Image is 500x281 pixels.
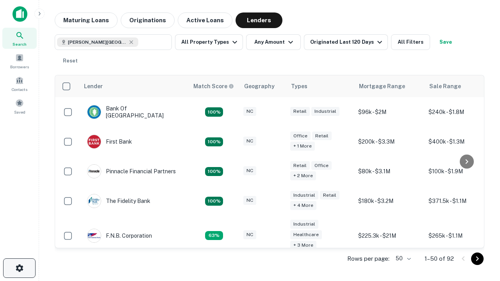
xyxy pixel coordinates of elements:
[246,34,301,50] button: Any Amount
[193,82,234,91] div: Capitalize uses an advanced AI algorithm to match your search with the best lender. The match sco...
[471,253,484,265] button: Go to next page
[87,164,176,178] div: Pinnacle Financial Partners
[354,75,425,97] th: Mortgage Range
[290,230,322,239] div: Healthcare
[178,12,232,28] button: Active Loans
[243,107,256,116] div: NC
[10,64,29,70] span: Borrowers
[310,37,384,47] div: Originated Last 120 Days
[121,12,175,28] button: Originations
[433,34,458,50] button: Save your search to get updates of matches that match your search criteria.
[58,53,83,69] button: Reset
[175,34,243,50] button: All Property Types
[2,96,37,117] a: Saved
[391,34,430,50] button: All Filters
[290,241,316,250] div: + 3 more
[354,127,425,157] td: $200k - $3.3M
[239,75,286,97] th: Geography
[286,75,354,97] th: Types
[193,82,232,91] h6: Match Score
[12,86,27,92] span: Contacts
[290,107,310,116] div: Retail
[304,34,388,50] button: Originated Last 120 Days
[425,75,495,97] th: Sale Range
[189,75,239,97] th: Capitalize uses an advanced AI algorithm to match your search with the best lender. The match sco...
[2,28,37,49] a: Search
[12,41,27,47] span: Search
[87,105,101,119] img: picture
[393,253,412,264] div: 50
[311,161,332,170] div: Office
[290,132,311,140] div: Office
[205,231,223,240] div: Matching Properties: 12, hasApolloMatch: undefined
[87,135,132,149] div: First Bank
[87,135,101,148] img: picture
[311,107,339,116] div: Industrial
[354,97,425,127] td: $96k - $2M
[425,157,495,186] td: $100k - $1.9M
[290,220,318,229] div: Industrial
[354,186,425,216] td: $180k - $3.2M
[87,229,152,243] div: F.n.b. Corporation
[425,127,495,157] td: $400k - $1.3M
[290,171,316,180] div: + 2 more
[425,186,495,216] td: $371.5k - $1.1M
[55,12,118,28] button: Maturing Loans
[14,109,25,115] span: Saved
[243,230,256,239] div: NC
[243,166,256,175] div: NC
[347,254,389,263] p: Rows per page:
[12,6,27,22] img: capitalize-icon.png
[2,50,37,71] a: Borrowers
[290,142,315,151] div: + 1 more
[461,219,500,256] iframe: Chat Widget
[291,82,307,91] div: Types
[243,196,256,205] div: NC
[87,165,101,178] img: picture
[354,216,425,255] td: $225.3k - $21M
[290,191,318,200] div: Industrial
[290,201,316,210] div: + 4 more
[205,107,223,117] div: Matching Properties: 21, hasApolloMatch: undefined
[68,39,127,46] span: [PERSON_NAME][GEOGRAPHIC_DATA], [GEOGRAPHIC_DATA]
[244,82,275,91] div: Geography
[205,137,223,147] div: Matching Properties: 19, hasApolloMatch: undefined
[425,216,495,255] td: $265k - $1.1M
[429,82,461,91] div: Sale Range
[425,97,495,127] td: $240k - $1.8M
[205,167,223,176] div: Matching Properties: 34, hasApolloMatch: undefined
[236,12,282,28] button: Lenders
[87,194,101,208] img: picture
[84,82,103,91] div: Lender
[87,105,181,119] div: Bank Of [GEOGRAPHIC_DATA]
[2,73,37,94] a: Contacts
[87,229,101,242] img: picture
[425,254,454,263] p: 1–50 of 92
[79,75,189,97] th: Lender
[290,161,310,170] div: Retail
[312,132,332,140] div: Retail
[320,191,339,200] div: Retail
[243,137,256,146] div: NC
[205,197,223,206] div: Matching Properties: 23, hasApolloMatch: undefined
[359,82,405,91] div: Mortgage Range
[354,157,425,186] td: $80k - $3.1M
[87,194,150,208] div: The Fidelity Bank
